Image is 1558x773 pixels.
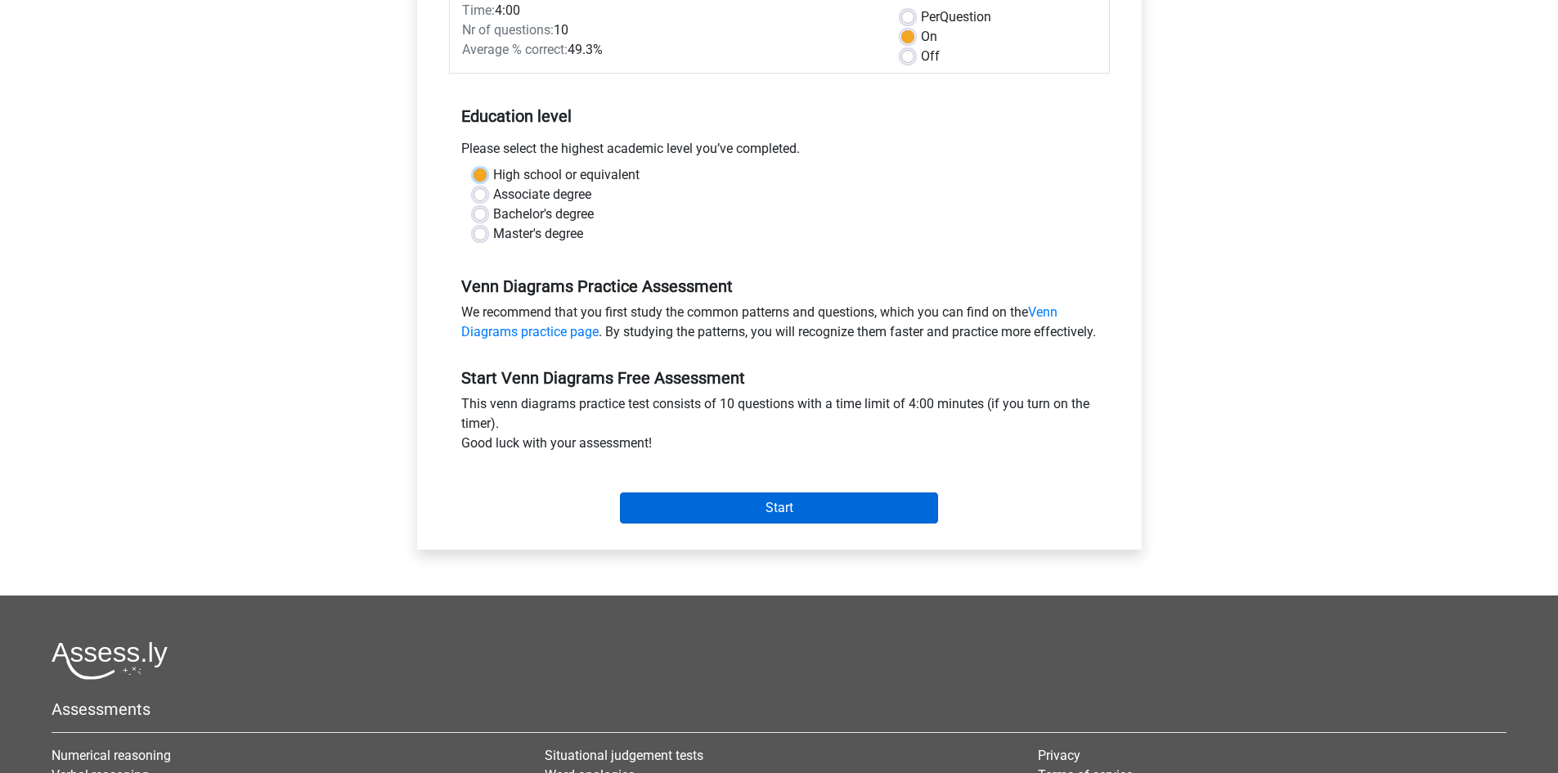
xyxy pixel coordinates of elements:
[921,9,940,25] span: Per
[493,204,594,224] label: Bachelor's degree
[462,42,568,57] span: Average % correct:
[450,40,889,60] div: 49.3%
[449,139,1110,165] div: Please select the highest academic level you’ve completed.
[461,276,1098,296] h5: Venn Diagrams Practice Assessment
[450,20,889,40] div: 10
[52,748,171,763] a: Numerical reasoning
[462,22,554,38] span: Nr of questions:
[461,368,1098,388] h5: Start Venn Diagrams Free Assessment
[921,7,991,27] label: Question
[493,165,640,185] label: High school or equivalent
[921,47,940,66] label: Off
[493,224,583,244] label: Master's degree
[545,748,703,763] a: Situational judgement tests
[1038,748,1080,763] a: Privacy
[620,492,938,524] input: Start
[449,303,1110,348] div: We recommend that you first study the common patterns and questions, which you can find on the . ...
[921,27,937,47] label: On
[449,394,1110,460] div: This venn diagrams practice test consists of 10 questions with a time limit of 4:00 minutes (if y...
[493,185,591,204] label: Associate degree
[52,699,1506,719] h5: Assessments
[52,641,168,680] img: Assessly logo
[450,1,889,20] div: 4:00
[461,100,1098,133] h5: Education level
[462,2,495,18] span: Time:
